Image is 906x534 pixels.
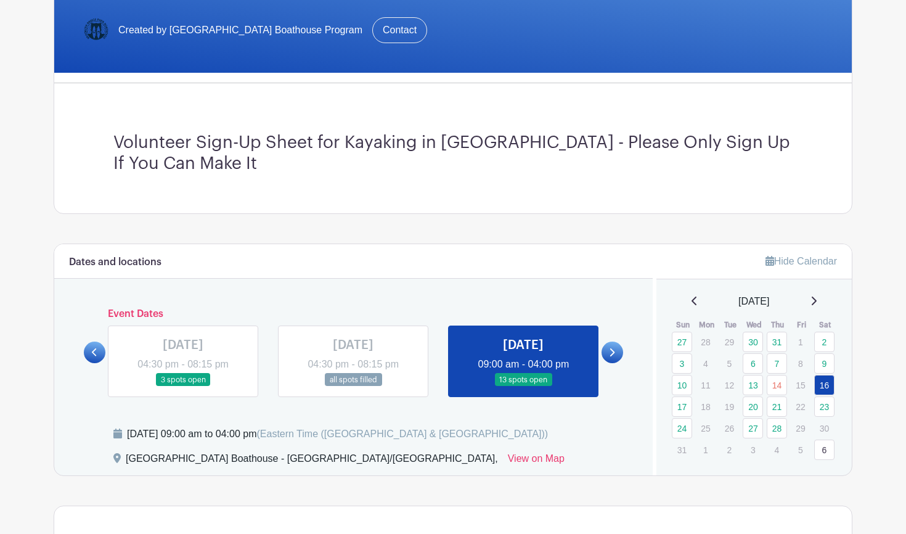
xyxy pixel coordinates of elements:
a: 20 [743,396,763,417]
a: 6 [814,440,835,460]
a: 30 [743,332,763,352]
a: 28 [767,418,787,438]
p: 30 [814,419,835,438]
a: 10 [672,375,692,395]
div: [DATE] 09:00 am to 04:00 pm [127,427,548,442]
span: (Eastern Time ([GEOGRAPHIC_DATA] & [GEOGRAPHIC_DATA])) [256,429,548,439]
p: 22 [790,397,810,416]
th: Fri [790,319,814,331]
p: 28 [695,332,716,351]
p: 19 [719,397,740,416]
span: Created by [GEOGRAPHIC_DATA] Boathouse Program [118,23,362,38]
p: 29 [719,332,740,351]
th: Wed [742,319,766,331]
p: 12 [719,376,740,395]
p: 2 [719,440,740,459]
p: 31 [672,440,692,459]
h3: Volunteer Sign-Up Sheet for Kayaking in [GEOGRAPHIC_DATA] - Please Only Sign Up If You Can Make It [113,133,793,174]
a: 14 [767,375,787,395]
th: Thu [766,319,790,331]
a: 2 [814,332,835,352]
a: Contact [372,17,427,43]
a: 31 [767,332,787,352]
a: Hide Calendar [765,256,837,266]
th: Sun [671,319,695,331]
a: 16 [814,375,835,395]
a: 13 [743,375,763,395]
a: 24 [672,418,692,438]
div: [GEOGRAPHIC_DATA] Boathouse - [GEOGRAPHIC_DATA]/[GEOGRAPHIC_DATA], [126,451,498,471]
span: [DATE] [738,294,769,309]
p: 8 [790,354,810,373]
p: 25 [695,419,716,438]
img: Logo-Title.png [84,18,108,43]
th: Mon [695,319,719,331]
a: 6 [743,353,763,374]
p: 29 [790,419,810,438]
p: 5 [790,440,810,459]
p: 3 [743,440,763,459]
th: Sat [814,319,838,331]
a: 9 [814,353,835,374]
h6: Event Dates [105,308,602,320]
a: 7 [767,353,787,374]
a: 27 [672,332,692,352]
p: 15 [790,376,810,395]
p: 4 [695,354,716,373]
a: 21 [767,396,787,417]
th: Tue [719,319,743,331]
p: 4 [767,440,787,459]
p: 1 [695,440,716,459]
a: 27 [743,418,763,438]
h6: Dates and locations [69,257,161,268]
a: 23 [814,396,835,417]
p: 18 [695,397,716,416]
a: 17 [672,396,692,417]
p: 1 [790,332,810,351]
p: 11 [695,376,716,395]
p: 5 [719,354,740,373]
p: 26 [719,419,740,438]
a: 3 [672,353,692,374]
a: View on Map [508,451,565,471]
